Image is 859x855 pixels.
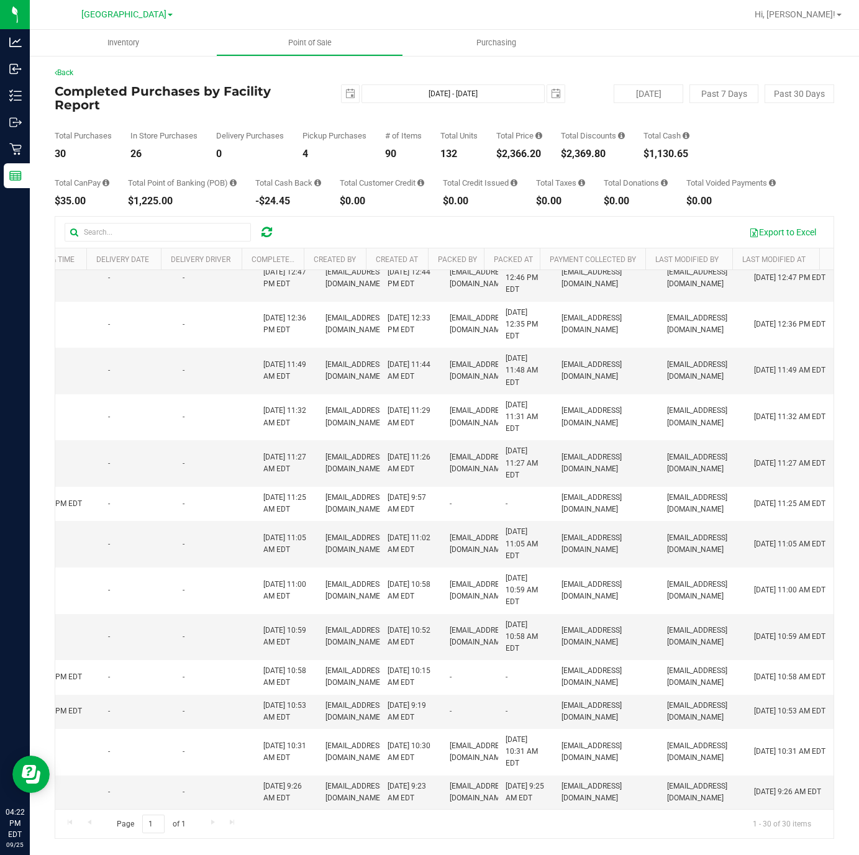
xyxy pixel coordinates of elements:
div: -$24.45 [255,196,321,206]
span: [DATE] 10:15 AM EDT [388,665,435,689]
span: [DATE] 9:26 AM EDT [754,786,821,798]
span: [EMAIL_ADDRESS][DOMAIN_NAME] [450,359,510,382]
span: [DATE] 10:59 AM EDT [263,625,311,648]
span: [DATE] 11:49 AM EDT [263,359,311,382]
input: 1 [142,815,165,834]
a: Created By [314,255,356,264]
span: [DATE] 11:29 AM EDT [388,405,435,428]
div: $0.00 [604,196,668,206]
span: [EMAIL_ADDRESS][DOMAIN_NAME] [325,665,386,689]
span: - [108,498,110,510]
span: [EMAIL_ADDRESS][DOMAIN_NAME] [667,451,739,475]
span: [DATE] 10:31 AM EDT [506,734,547,770]
span: - [183,364,184,376]
div: $2,366.20 [496,149,542,159]
i: Sum of the discount values applied to the all purchases in the date range. [618,132,625,140]
span: [EMAIL_ADDRESS][DOMAIN_NAME] [561,266,652,290]
span: - [108,631,110,643]
span: [DATE] 11:26 AM EDT [388,451,435,475]
span: 1 - 30 of 30 items [743,815,821,833]
span: [EMAIL_ADDRESS][DOMAIN_NAME] [667,312,739,336]
span: - [108,584,110,596]
span: [DATE] 10:31 AM EDT [754,746,825,758]
span: - [183,705,184,717]
div: Total CanPay [55,179,109,187]
div: Total Credit Issued [443,179,517,187]
i: Sum of the successful, non-voided point-of-banking payment transactions, both via payment termina... [230,179,237,187]
span: Hi, [PERSON_NAME]! [755,9,835,19]
input: Search... [65,223,251,242]
span: [EMAIL_ADDRESS][DOMAIN_NAME] [325,451,386,475]
span: [DATE] 9:23 AM EDT [388,780,435,804]
span: [EMAIL_ADDRESS][DOMAIN_NAME] [325,700,386,723]
div: Total Point of Banking (POB) [128,179,237,187]
span: [EMAIL_ADDRESS][DOMAIN_NAME] [325,492,386,515]
span: - [183,272,184,284]
div: 90 [385,149,422,159]
div: 30 [55,149,112,159]
span: [DATE] 10:30 AM EDT [388,740,435,764]
span: [DATE] 11:05 AM EDT [506,526,547,562]
span: Page of 1 [106,815,196,834]
span: - [506,671,507,683]
span: [EMAIL_ADDRESS][DOMAIN_NAME] [561,405,652,428]
span: [DATE] 11:00 AM EDT [263,579,311,602]
div: $1,130.65 [643,149,689,159]
span: [DATE] 9:26 AM EDT [263,780,311,804]
div: Total Discounts [561,132,625,140]
span: [EMAIL_ADDRESS][DOMAIN_NAME] [561,312,652,336]
div: Pickup Purchases [302,132,366,140]
span: [DATE] 9:25 AM EDT [506,780,547,804]
a: Packed At [494,255,533,264]
inline-svg: Reports [9,170,22,182]
span: - [506,498,507,510]
span: [EMAIL_ADDRESS][DOMAIN_NAME] [561,780,652,804]
span: [EMAIL_ADDRESS][DOMAIN_NAME] [325,266,386,290]
span: [DATE] 10:53 AM EDT [754,705,825,717]
span: [EMAIL_ADDRESS][DOMAIN_NAME] [561,665,652,689]
a: Created At [376,255,418,264]
a: Purchasing [403,30,589,56]
span: [EMAIL_ADDRESS][DOMAIN_NAME] [667,266,739,290]
span: [EMAIL_ADDRESS][DOMAIN_NAME] [667,579,739,602]
div: $2,369.80 [561,149,625,159]
span: [EMAIL_ADDRESS][DOMAIN_NAME] [561,492,652,515]
span: [DATE] 10:58 AM EDT [506,619,547,655]
span: [DATE] 11:05 AM EDT [754,538,825,550]
span: [EMAIL_ADDRESS][DOMAIN_NAME] [325,359,386,382]
h4: Completed Purchases by Facility Report [55,84,314,112]
span: [DATE] 11:02 AM EDT [388,532,435,556]
span: - [108,458,110,469]
i: Sum of the successful, non-voided cash payment transactions for all purchases in the date range. ... [683,132,689,140]
span: [EMAIL_ADDRESS][DOMAIN_NAME] [667,740,739,764]
span: [EMAIL_ADDRESS][DOMAIN_NAME] [667,405,739,428]
a: Payment Collected By [550,255,636,264]
span: [DATE] 11:48 AM EDT [506,353,547,389]
div: 132 [440,149,478,159]
a: Delivery Driver [171,255,230,264]
i: Sum of the cash-back amounts from rounded-up electronic payments for all purchases in the date ra... [314,179,321,187]
span: [DATE] 12:33 PM EDT [388,312,435,336]
span: [DATE] 12:44 PM EDT [388,266,435,290]
div: Total Price [496,132,542,140]
span: - [183,746,184,758]
button: Export to Excel [741,222,824,243]
span: [EMAIL_ADDRESS][DOMAIN_NAME] [667,780,739,804]
i: Sum of all round-up-to-next-dollar total price adjustments for all purchases in the date range. [661,179,668,187]
span: [EMAIL_ADDRESS][DOMAIN_NAME] [325,625,386,648]
span: - [450,498,452,510]
span: - [183,458,184,469]
p: 04:22 PM EDT [6,807,24,840]
span: [DATE] 10:53 AM EDT [263,700,311,723]
div: # of Items [385,132,422,140]
span: [DATE] 11:27 AM EDT [754,458,825,469]
button: Past 7 Days [689,84,759,103]
div: $1,225.00 [128,196,237,206]
div: 4 [302,149,366,159]
span: [EMAIL_ADDRESS][DOMAIN_NAME] [667,359,739,382]
div: Total Cash Back [255,179,321,187]
span: [GEOGRAPHIC_DATA] [81,9,166,20]
a: Last Modified At [742,255,806,264]
button: Past 30 Days [765,84,834,103]
div: 26 [130,149,198,159]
